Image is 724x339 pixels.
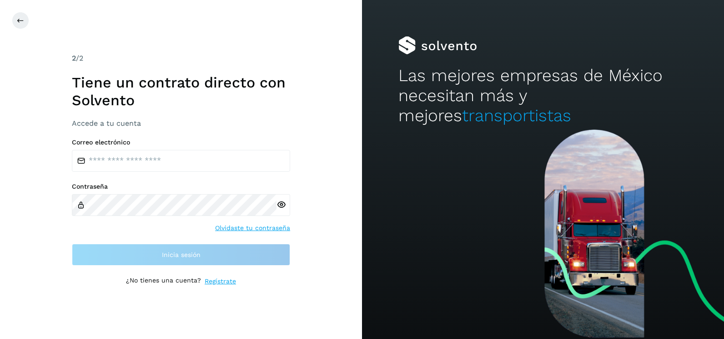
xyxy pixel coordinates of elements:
label: Correo electrónico [72,139,290,146]
h3: Accede a tu cuenta [72,119,290,128]
div: /2 [72,53,290,64]
span: Inicia sesión [162,252,201,258]
label: Contraseña [72,183,290,190]
p: ¿No tienes una cuenta? [126,277,201,286]
span: transportistas [462,106,571,125]
span: 2 [72,54,76,62]
h2: Las mejores empresas de México necesitan más y mejores [398,66,688,126]
button: Inicia sesión [72,244,290,266]
a: Olvidaste tu contraseña [215,223,290,233]
h1: Tiene un contrato directo con Solvento [72,74,290,109]
a: Regístrate [205,277,236,286]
